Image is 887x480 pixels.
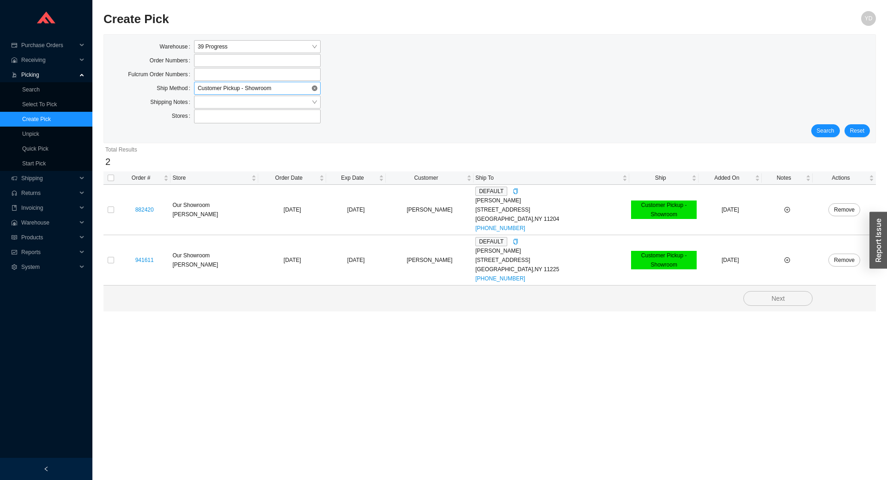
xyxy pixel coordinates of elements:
span: Order Date [260,173,317,182]
label: Ship Method [157,82,194,95]
span: Reports [21,245,77,260]
span: Invoicing [21,201,77,215]
button: Search [811,124,840,137]
div: [STREET_ADDRESS] [475,205,627,214]
span: Warehouse [21,215,77,230]
th: Actions sortable [813,171,876,185]
span: 39 Progress [198,41,317,53]
th: Customer sortable [386,171,474,185]
span: Receiving [21,53,77,67]
span: Exp Date [328,173,377,182]
span: Customer [388,173,465,182]
a: Quick Pick [22,146,49,152]
a: Select To Pick [22,101,57,108]
span: Shipping [21,171,77,186]
div: [DATE] [328,205,384,214]
div: Copy [513,187,518,196]
span: Search [817,126,834,135]
span: copy [513,239,518,244]
th: Notes sortable [762,171,813,185]
a: [PHONE_NUMBER] [475,275,525,282]
span: Notes [764,173,804,182]
span: Ship To [475,173,620,182]
span: Ship [631,173,690,182]
a: Search [22,86,40,93]
span: Remove [834,205,855,214]
span: setting [11,264,18,270]
div: Total Results [105,145,874,154]
span: DEFAULT [475,237,507,246]
span: plus-circle [784,207,790,213]
span: credit-card [11,43,18,48]
a: 941611 [135,257,154,263]
a: [PHONE_NUMBER] [475,225,525,231]
td: [PERSON_NAME] [386,185,474,235]
span: System [21,260,77,274]
button: Reset [844,124,870,137]
span: fund [11,249,18,255]
label: Stores [172,109,194,122]
span: close-circle [312,85,317,91]
button: Next [743,291,813,306]
span: Order # [120,173,162,182]
td: [PERSON_NAME] [386,235,474,286]
h2: Create Pick [103,11,683,27]
th: Store sortable [170,171,258,185]
label: Order Numbers [150,54,194,67]
span: Store [172,173,249,182]
span: YD [865,11,873,26]
th: Order # sortable [118,171,170,185]
div: Our Showroom [PERSON_NAME] [172,201,256,219]
label: Fulcrum Order Numbers [128,68,194,81]
div: [DATE] [328,255,384,265]
button: Remove [828,254,860,267]
a: 882420 [135,207,154,213]
th: Exp Date sortable [326,171,386,185]
span: Customer Pickup - Showroom [198,82,317,94]
span: Picking [21,67,77,82]
span: Actions [814,173,867,182]
span: Added On [700,173,753,182]
span: Purchase Orders [21,38,77,53]
div: [STREET_ADDRESS] [475,255,627,265]
div: Copy [513,237,518,246]
span: read [11,235,18,240]
td: [DATE] [258,235,326,286]
td: [DATE] [699,185,762,235]
span: book [11,205,18,211]
span: copy [513,188,518,194]
div: [PERSON_NAME] [475,246,627,255]
a: Start Pick [22,160,46,167]
div: Our Showroom [PERSON_NAME] [172,251,256,269]
label: Warehouse [160,40,194,53]
label: Shipping Notes [150,96,194,109]
span: Products [21,230,77,245]
span: Reset [850,126,864,135]
th: Added On sortable [699,171,762,185]
button: Remove [828,203,860,216]
th: Order Date sortable [258,171,326,185]
td: [DATE] [699,235,762,286]
div: Customer Pickup - Showroom [631,251,697,269]
span: 2 [105,157,110,167]
span: plus-circle [784,257,790,263]
span: DEFAULT [475,187,507,196]
span: customer-service [11,190,18,196]
div: [GEOGRAPHIC_DATA] , NY 11225 [475,265,627,274]
div: Customer Pickup - Showroom [631,201,697,219]
div: [PERSON_NAME] [475,196,627,205]
a: Create Pick [22,116,51,122]
td: [DATE] [258,185,326,235]
span: Remove [834,255,855,265]
th: Ship sortable [629,171,699,185]
div: [GEOGRAPHIC_DATA] , NY 11204 [475,214,627,224]
a: Unpick [22,131,39,137]
th: Ship To sortable [474,171,629,185]
span: Returns [21,186,77,201]
span: left [43,466,49,472]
